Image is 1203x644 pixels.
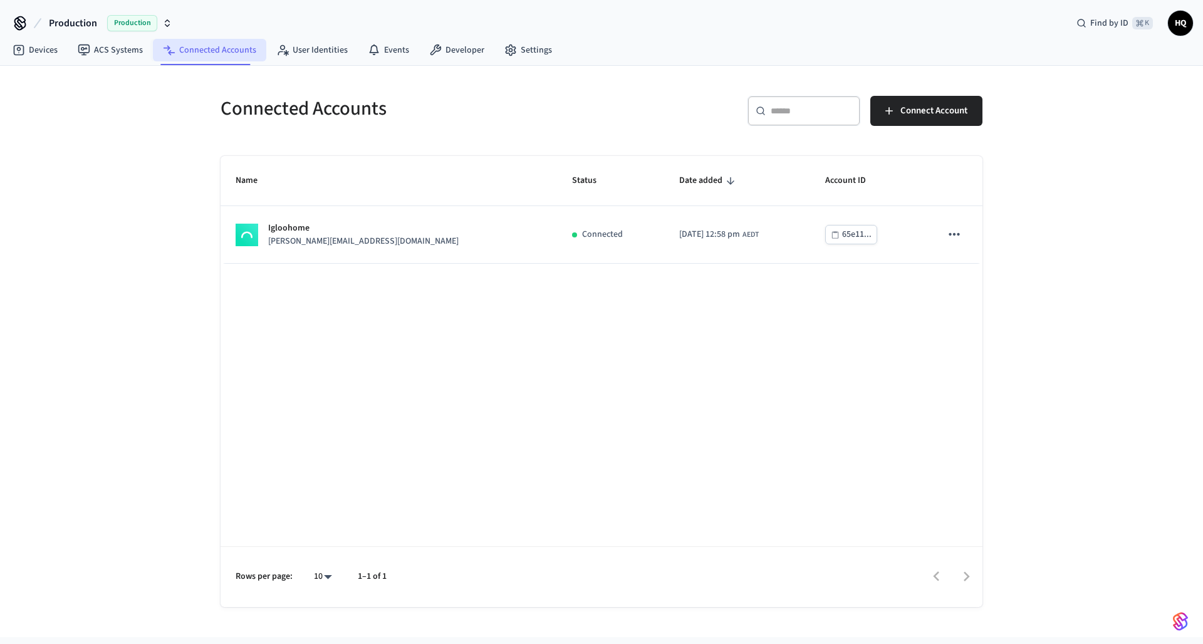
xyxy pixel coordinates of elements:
div: 65e11... [842,227,872,242]
span: Name [236,171,274,190]
span: Production [49,16,97,31]
span: Date added [679,171,739,190]
div: Find by ID⌘ K [1066,12,1163,34]
button: HQ [1168,11,1193,36]
span: ⌘ K [1132,17,1153,29]
span: Find by ID [1090,17,1128,29]
a: Developer [419,39,494,61]
h5: Connected Accounts [221,96,594,122]
span: [DATE] 12:58 pm [679,228,740,241]
img: SeamLogoGradient.69752ec5.svg [1173,611,1188,631]
span: Production [107,15,157,31]
a: Devices [3,39,68,61]
p: Igloohome [268,222,459,235]
span: HQ [1169,12,1192,34]
span: Status [572,171,613,190]
table: sticky table [221,156,982,264]
p: [PERSON_NAME][EMAIL_ADDRESS][DOMAIN_NAME] [268,235,459,248]
a: User Identities [266,39,358,61]
div: Australia/Melbourne [679,228,759,241]
button: Connect Account [870,96,982,126]
a: Settings [494,39,562,61]
img: igloohome_logo [236,224,258,246]
span: Account ID [825,171,882,190]
a: Events [358,39,419,61]
a: Connected Accounts [153,39,266,61]
p: Rows per page: [236,570,293,583]
div: 10 [308,568,338,586]
p: 1–1 of 1 [358,570,387,583]
a: ACS Systems [68,39,153,61]
span: AEDT [742,229,759,241]
span: Connect Account [900,103,967,119]
p: Connected [582,228,623,241]
button: 65e11... [825,225,877,244]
